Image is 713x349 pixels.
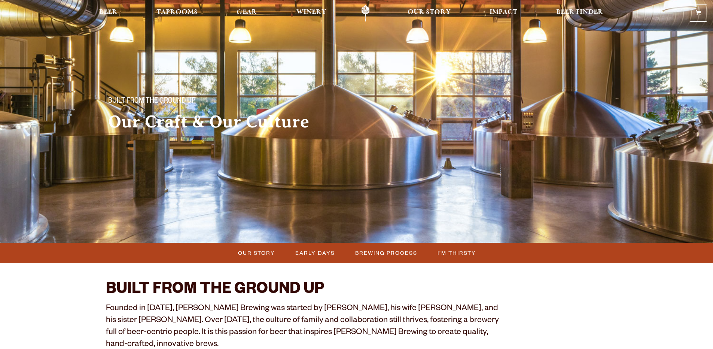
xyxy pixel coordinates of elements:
a: I’m Thirsty [433,247,480,258]
a: Brewing Process [351,247,421,258]
a: Our Story [403,5,455,22]
span: Beer Finder [556,9,603,15]
span: Winery [296,9,326,15]
span: I’m Thirsty [438,247,476,258]
span: Our Story [238,247,275,258]
span: Built From The Ground Up [108,97,195,106]
span: Impact [490,9,517,15]
a: Taprooms [152,5,202,22]
span: Brewing Process [355,247,417,258]
span: Beer [99,9,118,15]
a: Beer Finder [551,5,608,22]
h2: Our Craft & Our Culture [108,112,342,131]
span: Early Days [295,247,335,258]
a: Gear [232,5,262,22]
a: Early Days [291,247,339,258]
h2: BUILT FROM THE GROUND UP [106,281,501,299]
span: Taprooms [156,9,198,15]
span: Our Story [408,9,451,15]
a: Impact [485,5,522,22]
a: Our Story [234,247,279,258]
a: Winery [292,5,331,22]
a: Odell Home [351,5,380,22]
a: Beer [94,5,122,22]
span: Gear [237,9,257,15]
